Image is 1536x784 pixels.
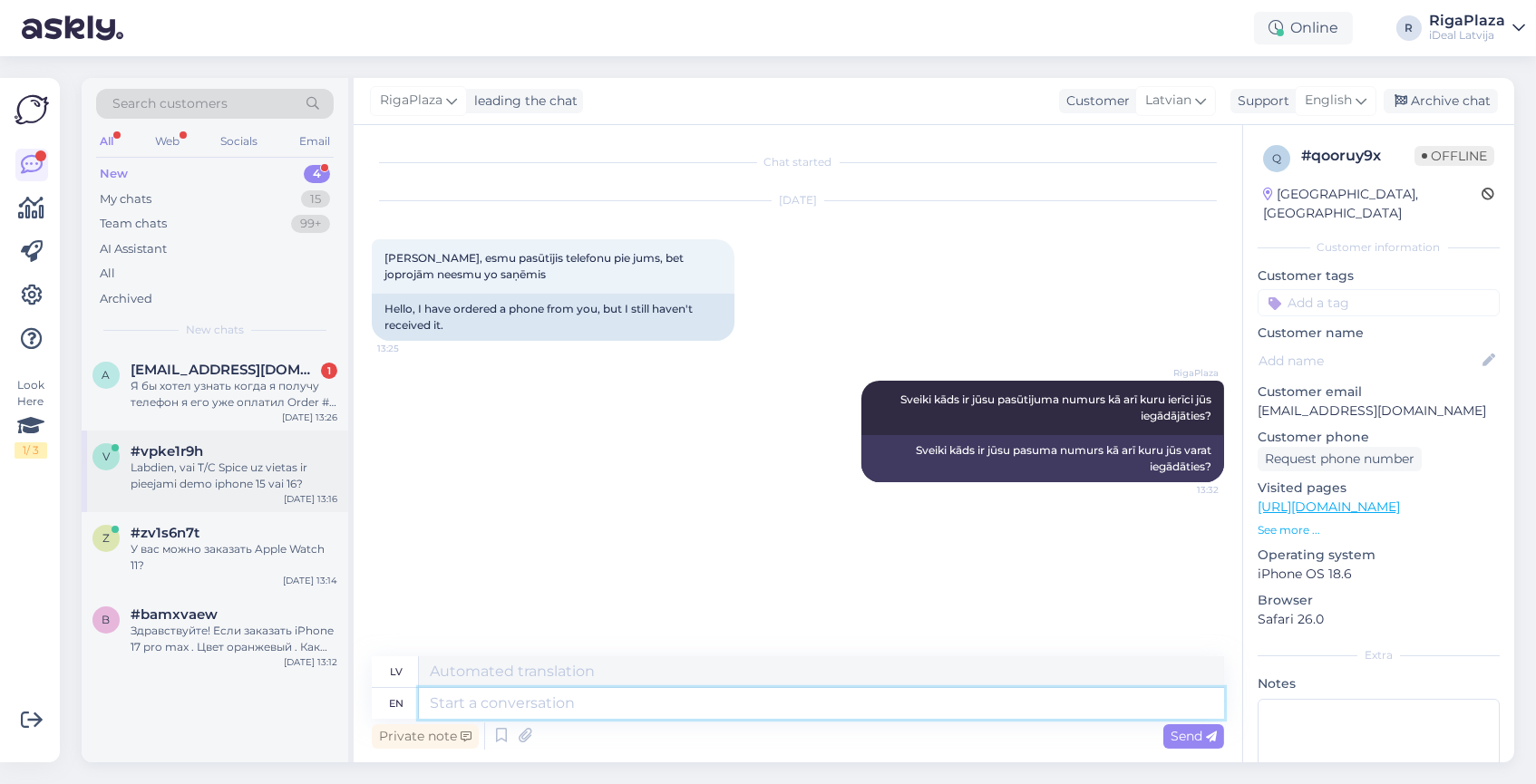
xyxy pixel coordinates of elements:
[372,294,734,341] div: Hello, I have ordered a phone from you, but I still haven't received it.
[304,165,330,183] div: 4
[1384,89,1498,113] div: Archive chat
[1258,610,1500,629] p: Safari 26.0
[151,130,183,153] div: Web
[100,215,167,233] div: Team chats
[1145,91,1191,111] span: Latvian
[301,190,330,208] div: 15
[284,655,337,669] div: [DATE] 13:12
[391,656,403,687] div: lv
[372,154,1224,170] div: Chat started
[900,392,1214,422] span: Sveiki kāds ir jūsu pasūtijuma numurs kā arī kuru ierīci jūs iegādājāties?
[1429,28,1505,43] div: iDeal Latvija
[1258,447,1422,471] div: Request phone number
[1429,14,1525,43] a: RigaPlazaiDeal Latvija
[131,378,337,411] div: Я бы хотел узнать когда я получу телефон я его уже оплатил Order # 2000082660
[1301,145,1414,167] div: # qooruy9x
[372,192,1224,208] div: [DATE]
[1258,479,1500,498] p: Visited pages
[100,190,151,208] div: My chats
[467,92,578,111] div: leading the chat
[1254,12,1353,44] div: Online
[1258,565,1500,584] p: iPhone OS 18.6
[1230,92,1289,111] div: Support
[100,290,152,308] div: Archived
[100,240,167,258] div: AI Assistant
[284,492,337,506] div: [DATE] 13:16
[291,215,330,233] div: 99+
[377,342,445,355] span: 13:25
[1258,591,1500,610] p: Browser
[100,265,115,283] div: All
[372,724,479,749] div: Private note
[1258,324,1500,343] p: Customer name
[1258,498,1400,515] a: [URL][DOMAIN_NAME]
[1396,15,1422,41] div: R
[1272,151,1281,165] span: q
[380,91,442,111] span: RigaPlaza
[131,362,319,378] span: aleksej.zarubin1@gmail.com
[131,460,337,492] div: Labdien, vai T/C Spice uz vietas ir pieejami demo iphone 15 vai 16?
[131,623,337,655] div: Здравствуйте! Если заказать iPhone 17 pro max . Цвет оранжевый . Как долго ждать !?
[296,130,334,153] div: Email
[321,363,337,379] div: 1
[131,525,199,541] span: #zv1s6n7t
[15,442,47,459] div: 1 / 3
[1151,483,1219,497] span: 13:32
[1305,91,1352,111] span: English
[1258,428,1500,447] p: Customer phone
[1258,546,1500,565] p: Operating system
[1429,14,1505,28] div: RigaPlaza
[1263,185,1482,223] div: [GEOGRAPHIC_DATA], [GEOGRAPHIC_DATA]
[1258,522,1500,538] p: See more ...
[390,688,404,719] div: en
[282,411,337,424] div: [DATE] 13:26
[1259,351,1479,371] input: Add name
[1258,289,1500,316] input: Add a tag
[186,322,244,338] span: New chats
[100,165,128,183] div: New
[1258,647,1500,663] div: Extra
[102,531,110,545] span: z
[861,435,1224,482] div: Sveiki kāds ir jūsu pasuma numurs kā arī kuru jūs varat iegādāties?
[131,606,218,623] span: #bamxvaew
[102,613,111,626] span: b
[96,130,117,153] div: All
[1258,266,1500,286] p: Customer tags
[283,574,337,587] div: [DATE] 13:14
[1151,366,1219,380] span: RigaPlaza
[15,92,49,127] img: Askly Logo
[1059,92,1130,111] div: Customer
[384,251,686,281] span: [PERSON_NAME], esmu pasūtījis telefonu pie jums, bet joprojām neesmu yo saņēmis
[1414,146,1494,166] span: Offline
[1258,402,1500,421] p: [EMAIL_ADDRESS][DOMAIN_NAME]
[217,130,261,153] div: Socials
[131,541,337,574] div: У вас можно заказать Apple Watch 11?
[1258,382,1500,402] p: Customer email
[15,377,47,459] div: Look Here
[112,94,228,113] span: Search customers
[1171,728,1217,744] span: Send
[1258,674,1500,693] p: Notes
[1258,239,1500,256] div: Customer information
[102,450,110,463] span: v
[102,368,111,382] span: a
[131,443,203,460] span: #vpke1r9h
